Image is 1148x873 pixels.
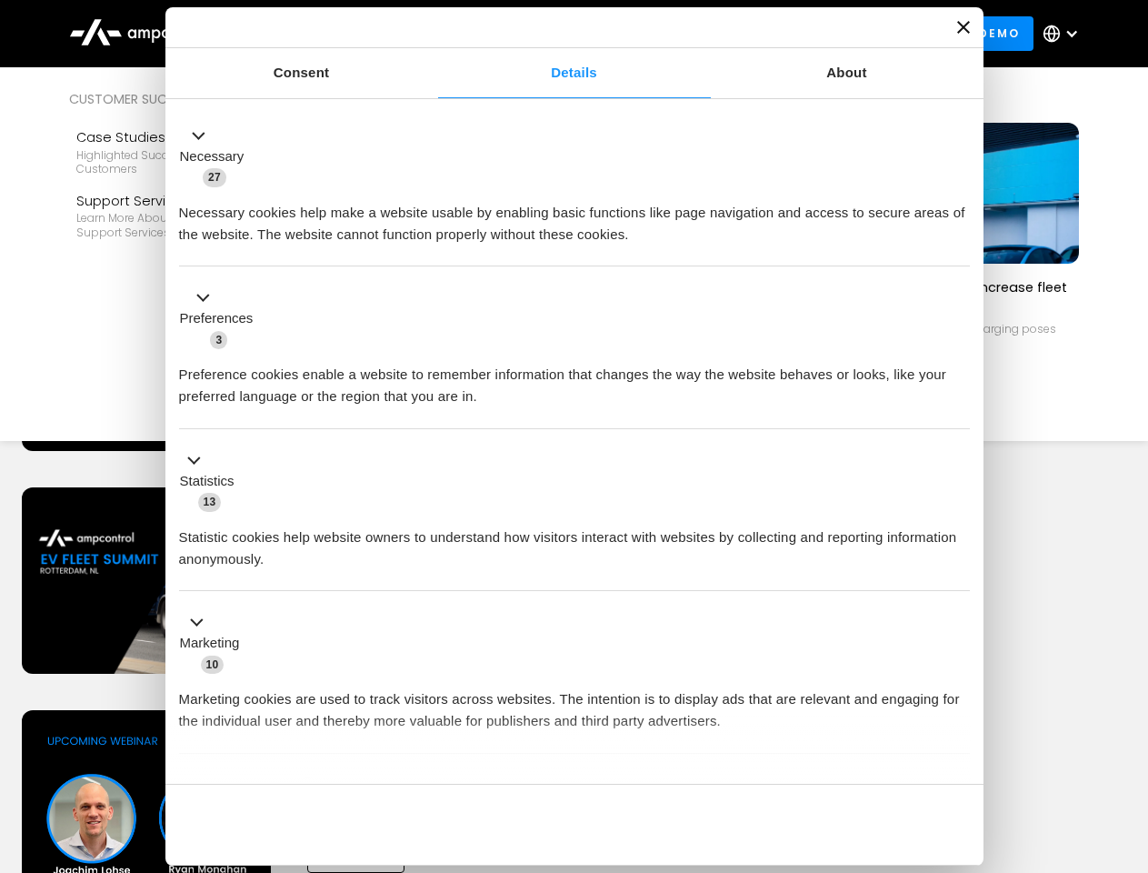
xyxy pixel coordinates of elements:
[438,48,711,98] a: Details
[180,471,235,492] label: Statistics
[180,146,245,167] label: Necessary
[179,125,255,188] button: Necessary (27)
[76,211,287,239] div: Learn more about Ampcontrol’s support services
[201,656,225,674] span: 10
[203,168,226,186] span: 27
[165,48,438,98] a: Consent
[210,331,227,349] span: 3
[180,633,240,654] label: Marketing
[711,48,983,98] a: About
[179,774,328,797] button: Unclassified (2)
[957,21,970,34] button: Close banner
[179,188,970,246] div: Necessary cookies help make a website usable by enabling basic functions like page navigation and...
[76,191,287,211] div: Support Services
[708,798,969,851] button: Okay
[69,184,294,247] a: Support ServicesLearn more about Ampcontrol’s support services
[180,308,254,329] label: Preferences
[76,127,287,147] div: Case Studies
[179,513,970,570] div: Statistic cookies help website owners to understand how visitors interact with websites by collec...
[300,777,317,795] span: 2
[179,287,265,351] button: Preferences (3)
[179,675,970,732] div: Marketing cookies are used to track visitors across websites. The intention is to display ads tha...
[179,449,245,513] button: Statistics (13)
[179,350,970,407] div: Preference cookies enable a website to remember information that changes the way the website beha...
[69,120,294,184] a: Case StudiesHighlighted success stories From Our Customers
[76,148,287,176] div: Highlighted success stories From Our Customers
[69,89,294,109] div: Customer success
[198,493,222,511] span: 13
[179,612,251,676] button: Marketing (10)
